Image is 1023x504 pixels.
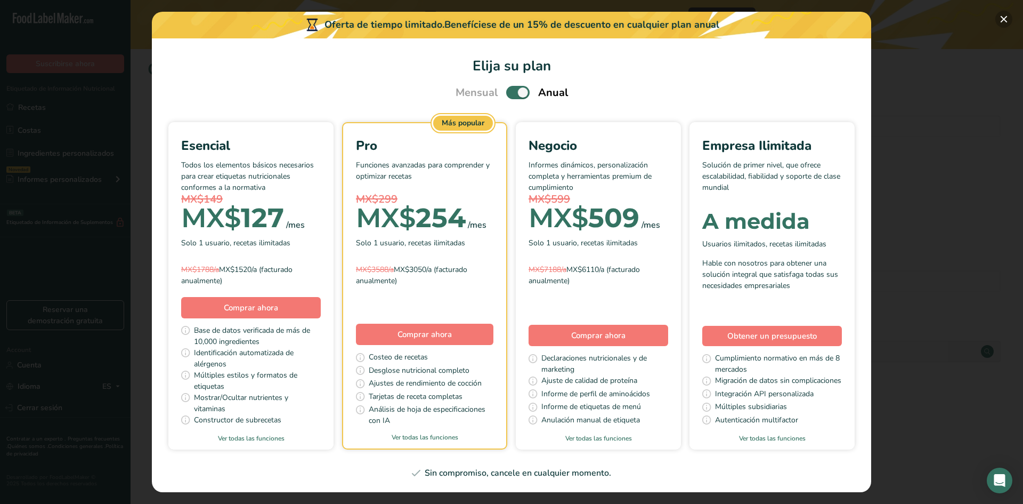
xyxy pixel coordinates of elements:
a: Ver todas las funciones [516,434,681,443]
div: 127 [181,207,284,229]
div: Hable con nosotros para obtener una solución integral que satisfaga todas sus necesidades empresa... [702,258,842,291]
div: Sin compromiso, cancele en cualquier momento. [165,467,858,479]
div: Pro [356,136,493,155]
span: Autenticación multifactor [715,414,798,428]
span: Identificación automatizada de alérgenos [194,347,321,370]
div: Benefíciese de un 15% de descuento en cualquier plan anual [444,18,719,32]
div: MX$299 [356,191,493,207]
div: Esencial [181,136,321,155]
div: MX$6110/a (facturado anualmente) [529,264,668,286]
a: Ver todas las funciones [168,434,334,443]
span: Múltiples subsidiarias [715,401,787,414]
div: Empresa Ilimitada [702,136,842,155]
div: MX$3050/a (facturado anualmente) [356,264,493,286]
span: Obtener un presupuesto [727,330,817,342]
span: Múltiples estilos y formatos de etiquetas [194,370,321,392]
span: MX$7188/a [529,265,566,275]
span: MX$ [181,202,241,234]
div: 254 [356,207,466,229]
div: Open Intercom Messenger [987,468,1012,493]
span: Cumplimiento normativo en más de 8 mercados [715,353,842,375]
span: Anulación manual de etiqueta [541,414,640,428]
button: Comprar ahora [529,325,668,346]
p: Solución de primer nivel, que ofrece escalabilidad, fiabilidad y soporte de clase mundial [702,159,842,191]
span: Tarjetas de receta completas [369,391,462,404]
span: Ajuste de calidad de proteína [541,375,637,388]
div: /mes [468,219,486,231]
span: Análisis de hoja de especificaciones con IA [369,404,493,426]
span: Constructor de subrecetas [194,414,281,428]
span: Informe de etiquetas de menú [541,401,641,414]
p: Todos los elementos básicos necesarios para crear etiquetas nutricionales conformes a la normativa [181,159,321,191]
span: Usuarios ilimitados, recetas ilimitadas [702,238,826,250]
p: Funciones avanzadas para comprender y optimizar recetas [356,159,493,191]
a: Obtener un presupuesto [702,326,842,347]
p: Informes dinámicos, personalización completa y herramientas premium de cumplimiento [529,159,668,191]
span: MX$3588/a [356,265,394,275]
span: MX$ [529,202,588,234]
h1: Elija su plan [165,55,858,76]
a: Ver todas las funciones [343,433,506,442]
span: Costeo de recetas [369,351,428,365]
span: Mensual [456,85,498,101]
span: Anual [538,85,568,101]
span: MX$ [356,202,416,234]
span: Informe de perfil de aminoácidos [541,388,650,402]
span: MX$1788/a [181,265,219,275]
div: Oferta de tiempo limitado. [152,12,871,38]
div: MX$1520/a (facturado anualmente) [181,264,321,286]
span: Solo 1 usuario, recetas ilimitadas [529,237,638,249]
div: 509 [529,207,639,229]
span: Comprar ahora [397,329,452,340]
div: /mes [286,219,305,231]
span: Solo 1 usuario, recetas ilimitadas [356,237,465,249]
div: Negocio [529,136,668,155]
a: Ver todas las funciones [689,434,855,443]
div: A medida [702,211,842,232]
div: MX$599 [529,191,668,207]
span: Migración de datos sin complicaciones [715,375,841,388]
span: Mostrar/Ocultar nutrientes y vitaminas [194,392,321,414]
span: Base de datos verificada de más de 10,000 ingredientes [194,325,321,347]
span: Comprar ahora [571,330,626,341]
div: Más popular [433,116,493,131]
span: Desglose nutricional completo [369,365,469,378]
span: Solo 1 usuario, recetas ilimitadas [181,237,290,249]
button: Comprar ahora [356,324,493,345]
div: /mes [642,219,660,231]
span: Ajustes de rendimiento de cocción [369,378,482,391]
div: MX$149 [181,191,321,207]
span: Integración API personalizada [715,388,814,402]
span: Comprar ahora [224,302,278,313]
button: Comprar ahora [181,297,321,318]
span: Declaraciones nutricionales y de marketing [541,353,668,375]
